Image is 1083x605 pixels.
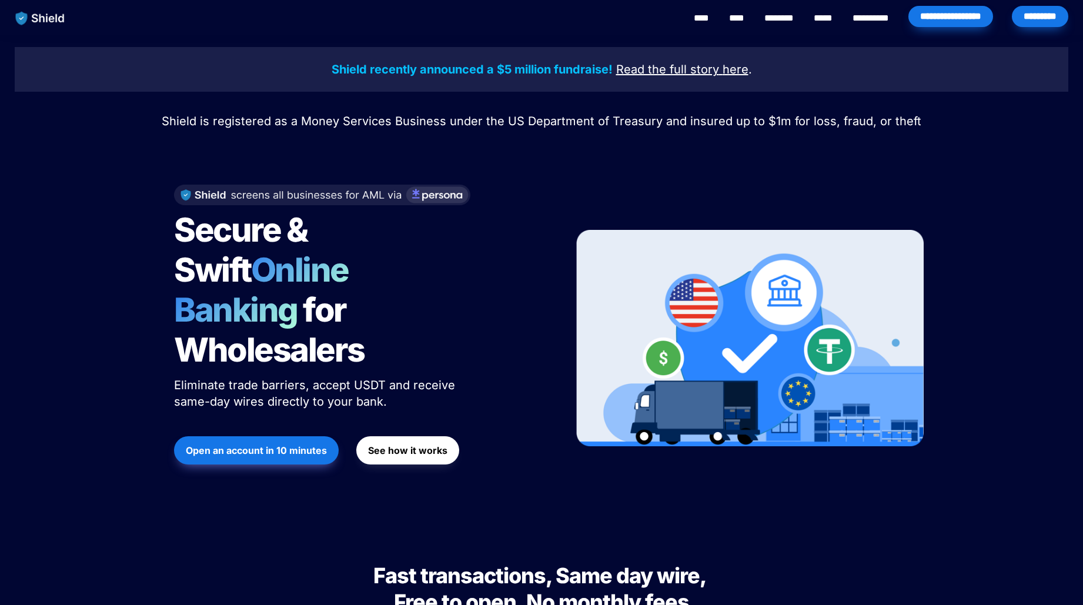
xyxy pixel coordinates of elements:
[723,62,748,76] u: here
[10,6,71,31] img: website logo
[616,62,719,76] u: Read the full story
[174,378,459,409] span: Eliminate trade barriers, accept USDT and receive same-day wires directly to your bank.
[723,64,748,76] a: here
[174,436,339,464] button: Open an account in 10 minutes
[174,430,339,470] a: Open an account in 10 minutes
[186,444,327,456] strong: Open an account in 10 minutes
[368,444,447,456] strong: See how it works
[174,210,313,290] span: Secure & Swift
[174,290,365,370] span: for Wholesalers
[174,250,360,330] span: Online Banking
[356,430,459,470] a: See how it works
[748,62,752,76] span: .
[332,62,613,76] strong: Shield recently announced a $5 million fundraise!
[616,64,719,76] a: Read the full story
[356,436,459,464] button: See how it works
[162,114,921,128] span: Shield is registered as a Money Services Business under the US Department of Treasury and insured...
